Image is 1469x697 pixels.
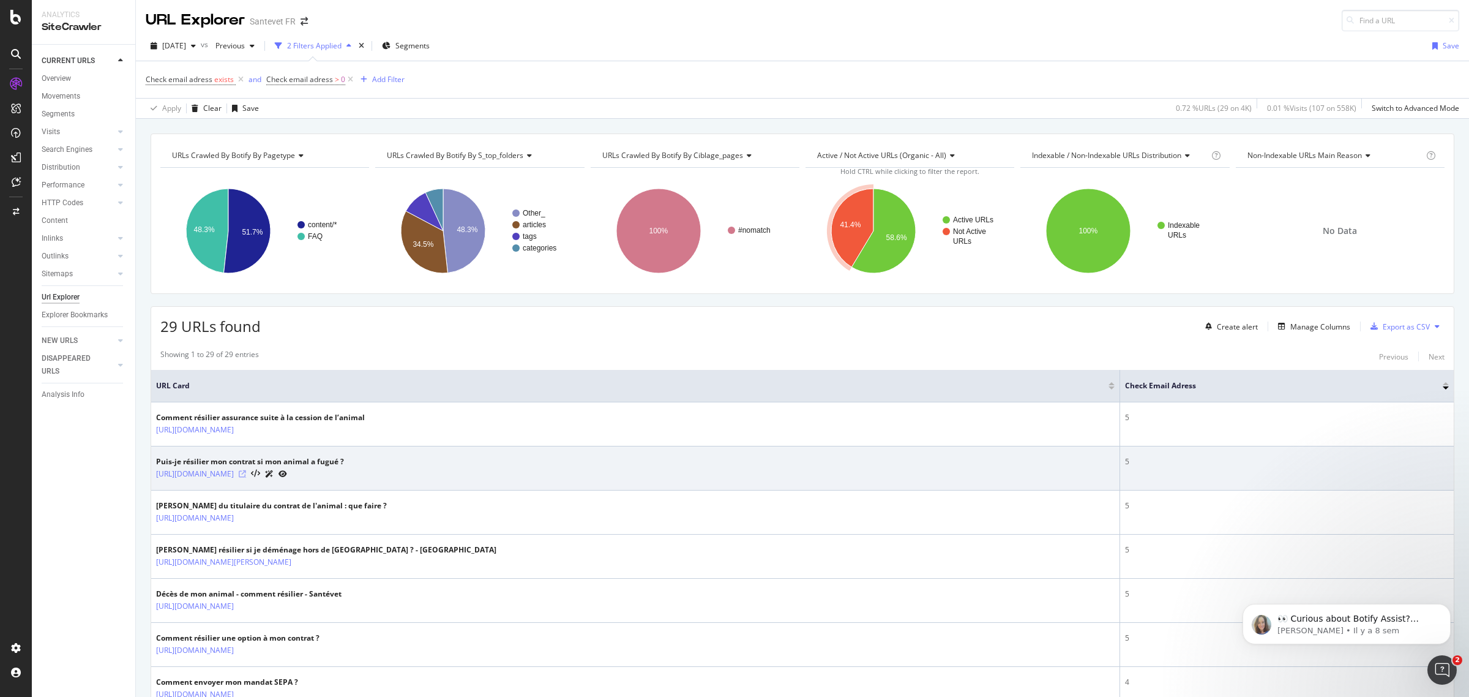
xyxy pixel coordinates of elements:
a: Movements [42,90,127,103]
svg: A chart. [375,178,582,284]
text: URLs [1168,231,1186,239]
h4: Indexable / Non-Indexable URLs Distribution [1030,146,1208,165]
a: DISAPPEARED URLS [42,352,114,378]
div: HTTP Codes [42,197,83,209]
div: CURRENT URLS [42,55,95,67]
text: URLs [953,237,971,246]
text: tags [523,232,537,241]
text: 34.5% [413,240,434,249]
text: 48.3% [457,225,478,234]
svg: A chart. [1020,178,1227,284]
div: Content [42,214,68,227]
text: 100% [649,227,668,235]
text: 51.7% [242,228,263,236]
h4: Active / Not Active URLs [815,146,1003,165]
div: Apply [162,103,181,113]
div: 5 [1125,633,1449,644]
h4: URLs Crawled By Botify By pagetype [170,146,358,165]
span: No Data [1323,225,1357,237]
div: Create alert [1217,322,1258,332]
text: Not Active [953,227,986,236]
div: Movements [42,90,80,103]
iframe: Intercom live chat [1427,655,1457,685]
svg: A chart. [160,178,367,284]
text: Indexable [1168,221,1200,230]
button: Previous [1379,349,1408,364]
div: Save [242,103,259,113]
a: Visit Online Page [239,470,246,478]
button: Manage Columns [1273,319,1350,334]
span: vs [201,39,211,50]
button: 2 Filters Applied [270,36,356,56]
button: Save [227,99,259,118]
span: Indexable / Non-Indexable URLs distribution [1032,150,1181,160]
a: [URL][DOMAIN_NAME] [156,424,234,436]
a: [URL][DOMAIN_NAME] [156,512,234,524]
text: articles [523,220,546,229]
div: Analytics [42,10,125,20]
div: DISAPPEARED URLS [42,352,103,378]
span: Check email adress [146,74,212,85]
button: View HTML Source [251,470,260,478]
div: 4 [1125,677,1449,688]
a: HTTP Codes [42,197,114,209]
div: Comment résilier assurance suite à la cession de l’animal [156,412,365,423]
div: Visits [42,126,60,138]
span: > [335,74,339,85]
div: 0.72 % URLs ( 29 on 4K ) [1176,103,1252,113]
div: 5 [1125,589,1449,600]
a: AI Url Details [265,467,274,480]
text: 100% [1079,227,1098,235]
span: 29 URLs found [160,316,261,336]
span: exists [214,74,234,85]
a: [URL][DOMAIN_NAME] [156,644,234,657]
div: 5 [1125,456,1449,467]
a: [URL][DOMAIN_NAME] [156,468,234,480]
span: Segments [395,40,430,51]
button: and [249,73,261,85]
div: Sitemaps [42,268,73,281]
div: Santevet FR [250,15,296,28]
div: [PERSON_NAME] résilier si je déménage hors de [GEOGRAPHIC_DATA] ? - [GEOGRAPHIC_DATA] [156,544,496,556]
button: Segments [377,36,435,56]
a: Analysis Info [42,388,127,401]
div: 5 [1125,544,1449,556]
a: Content [42,214,127,227]
div: 5 [1125,412,1449,423]
h4: URLs Crawled By Botify By s_top_folders [384,146,573,165]
a: CURRENT URLS [42,55,114,67]
a: [URL][DOMAIN_NAME] [156,600,234,612]
text: Active URLs [953,216,993,224]
a: Outlinks [42,250,114,263]
div: Switch to Advanced Mode [1372,103,1459,113]
span: URLs Crawled By Botify By pagetype [172,150,295,160]
div: Search Engines [42,143,92,156]
a: Performance [42,179,114,192]
div: Inlinks [42,232,63,245]
div: 0.01 % Visits ( 107 on 558K ) [1267,103,1356,113]
div: Next [1429,352,1445,362]
div: 2 Filters Applied [287,40,342,51]
div: times [356,40,367,52]
div: Décès de mon animal - comment résilier - Santévet [156,589,342,600]
text: Other_ [523,209,545,217]
svg: A chart. [591,178,798,284]
a: Distribution [42,161,114,174]
a: Url Explorer [42,291,127,304]
span: Check email adress [1125,380,1424,391]
text: categories [523,244,556,252]
div: Explorer Bookmarks [42,309,108,322]
button: [DATE] [146,36,201,56]
span: 2 [1452,655,1462,665]
div: Analysis Info [42,388,84,401]
div: arrow-right-arrow-left [301,17,308,26]
text: FAQ [308,232,323,241]
div: Clear [203,103,222,113]
div: [PERSON_NAME] du titulaire du contrat de l'animal : que faire ? [156,500,387,511]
